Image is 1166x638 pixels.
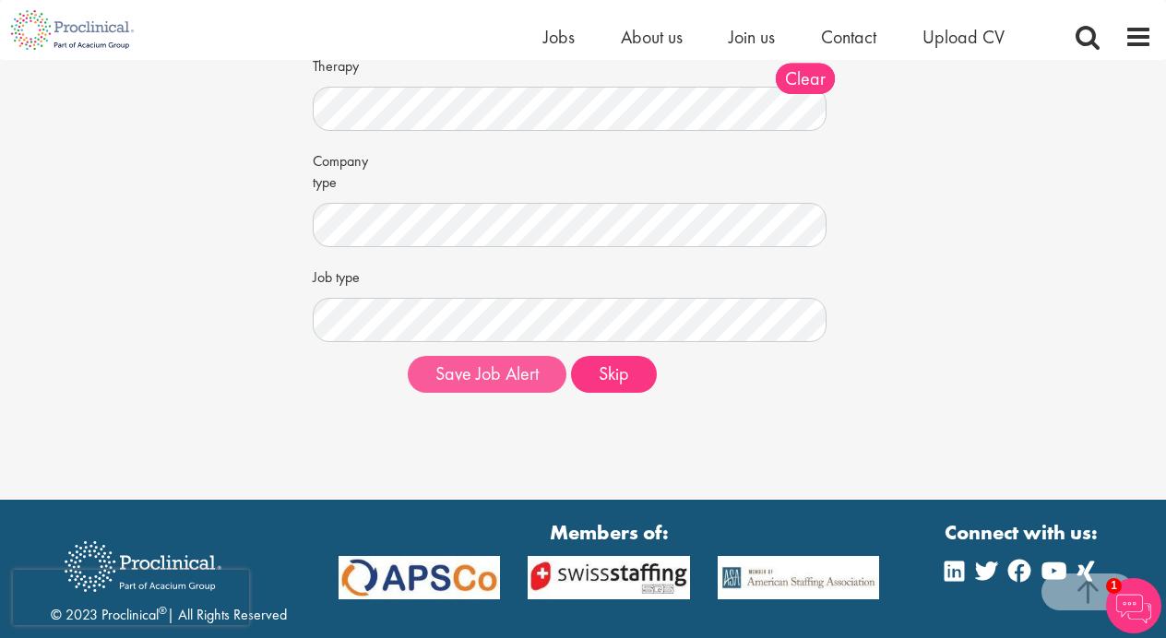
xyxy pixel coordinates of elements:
img: Proclinical Recruitment [51,528,235,605]
strong: Connect with us: [945,518,1101,547]
img: Chatbot [1106,578,1161,633]
span: 1 [1106,578,1122,594]
button: Skip [571,356,657,393]
label: Therapy [313,50,394,77]
button: Save Job Alert [408,356,566,393]
a: Upload CV [922,25,1005,49]
label: Company type [313,145,394,194]
a: Jobs [543,25,575,49]
img: APSCo [704,556,894,598]
label: Job type [313,261,394,289]
iframe: reCAPTCHA [13,570,249,625]
span: Clear [776,64,835,94]
div: © 2023 Proclinical | All Rights Reserved [51,527,287,626]
img: APSCo [325,556,515,598]
a: Join us [729,25,775,49]
a: About us [621,25,683,49]
strong: Members of: [339,518,880,547]
a: Contact [821,25,876,49]
img: APSCo [514,556,704,598]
